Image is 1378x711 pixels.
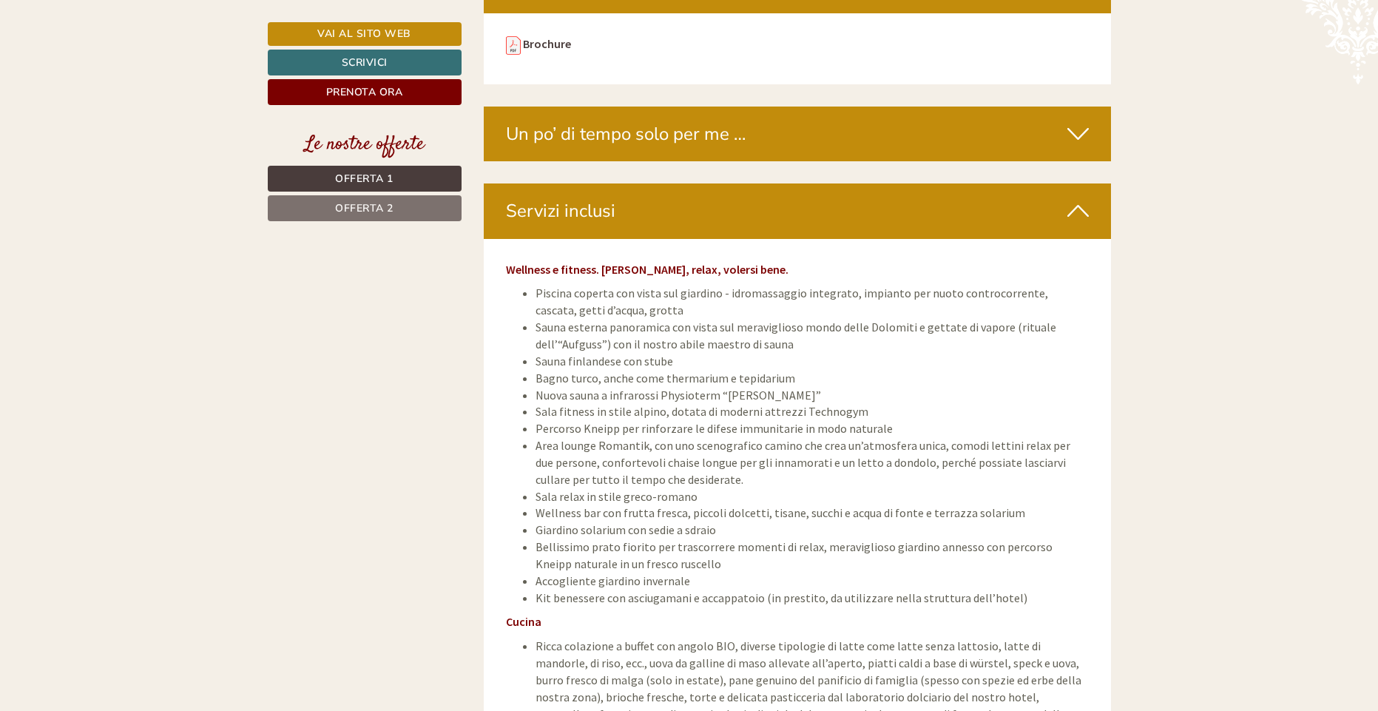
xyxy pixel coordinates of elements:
div: mercoledì [252,11,331,36]
span: Offerta 1 [335,172,394,186]
li: Sauna esterna panoramica con vista sul meraviglioso mondo delle Dolomiti e gettate di vapore (rit... [536,319,1089,353]
li: Wellness bar con frutta fresca, piccoli dolcetti, tisane, succhi e acqua di fonte e terrazza sola... [536,505,1089,522]
li: Sauna finlandese con stube [536,353,1089,370]
li: Nuova sauna a infrarossi Physioterm “[PERSON_NAME]” [536,387,1089,404]
li: Accogliente giardino invernale [536,573,1089,590]
li: Bagno turco, anche come thermarium e tepidarium [536,370,1089,387]
small: 17:45 [22,72,217,82]
li: Kit benessere con asciugamani e accappatoio (in prestito, da utilizzare nella struttura dell’hotel) [536,590,1089,607]
li: Sala relax in stile greco-romano [536,488,1089,505]
div: Buon giorno, come possiamo aiutarla? [11,40,225,85]
li: Giardino solarium con sedie a sdraio [536,522,1089,539]
button: Invia [507,390,584,416]
a: Vai al sito web [268,22,462,46]
div: Le nostre offerte [268,131,462,158]
span: Offerta 2 [335,201,394,215]
a: Prenota ora [268,79,462,105]
li: Sala fitness in stile alpino, dotata di moderni attrezzi Technogym [536,403,1089,420]
div: [GEOGRAPHIC_DATA] [22,43,217,55]
div: Un po’ di tempo solo per me … [484,107,1111,161]
strong: Wellness e fitness. [PERSON_NAME], relax, volersi bene. [506,262,788,277]
a: Brochure [523,36,571,51]
strong: Cucina [506,614,541,629]
li: Bellissimo prato fiorito per trascorrere momenti di relax, meraviglioso giardino annesso con perc... [536,539,1089,573]
a: Scrivici [268,50,462,75]
div: Servizi inclusi [484,183,1111,238]
li: Percorso Kneipp per rinforzare le difese immunitarie in modo naturale [536,420,1089,437]
li: Piscina coperta con vista sul giardino - idromassaggio integrato, impianto per nuoto controcorren... [536,285,1089,319]
li: Area lounge Romantik, con uno scenografico camino che crea un’atmosfera unica, comodi lettini rel... [536,437,1089,488]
